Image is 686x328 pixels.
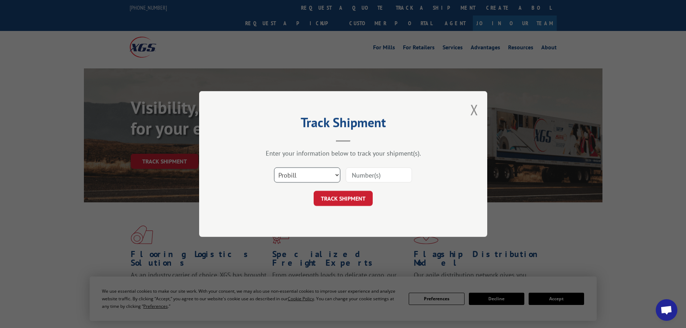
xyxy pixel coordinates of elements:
[346,167,412,183] input: Number(s)
[656,299,677,321] div: Open chat
[235,149,451,157] div: Enter your information below to track your shipment(s).
[470,100,478,119] button: Close modal
[314,191,373,206] button: TRACK SHIPMENT
[235,117,451,131] h2: Track Shipment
